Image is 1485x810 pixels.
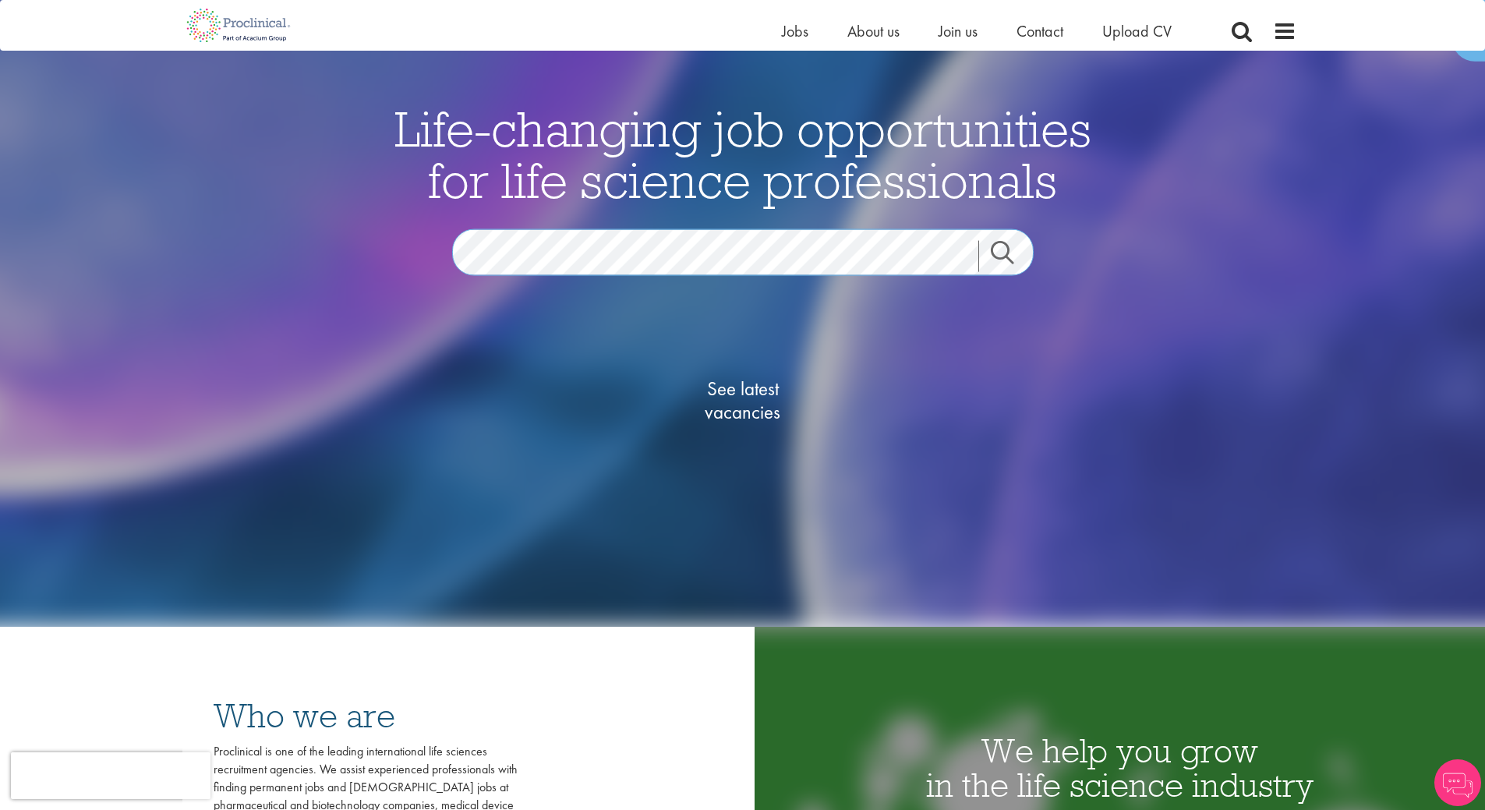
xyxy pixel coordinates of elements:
[1434,759,1481,806] img: Chatbot
[978,241,1045,272] a: Job search submit button
[11,752,210,799] iframe: reCAPTCHA
[394,97,1091,211] span: Life-changing job opportunities for life science professionals
[1102,21,1172,41] a: Upload CV
[665,377,821,424] span: See latest vacancies
[847,21,900,41] a: About us
[1017,21,1063,41] a: Contact
[214,699,518,733] h3: Who we are
[782,21,808,41] a: Jobs
[939,21,978,41] a: Join us
[665,315,821,486] a: See latestvacancies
